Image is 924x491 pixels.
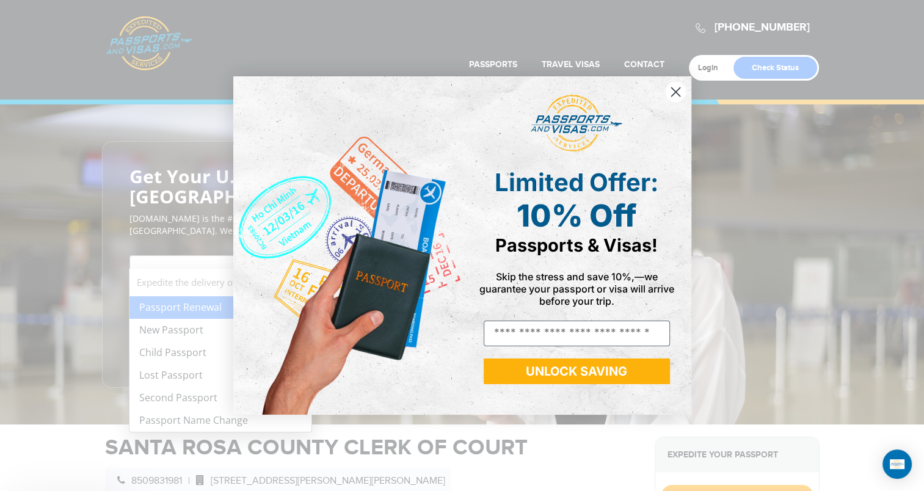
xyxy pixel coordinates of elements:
span: Skip the stress and save 10%,—we guarantee your passport or visa will arrive before your trip. [479,271,674,307]
img: passports and visas [531,95,622,152]
button: UNLOCK SAVING [484,358,670,384]
button: Close dialog [665,81,686,103]
span: 10% Off [517,197,636,234]
img: de9cda0d-0715-46ca-9a25-073762a91ba7.png [233,76,462,414]
span: Passports & Visas! [495,235,658,256]
span: Limited Offer: [495,167,658,197]
div: Open Intercom Messenger [882,449,912,479]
